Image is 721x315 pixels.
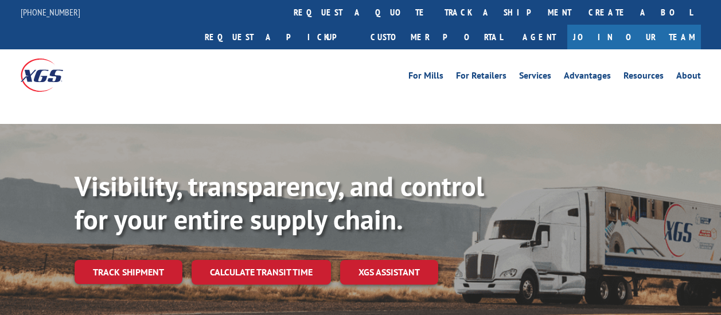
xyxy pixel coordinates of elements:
a: XGS ASSISTANT [340,260,438,285]
a: For Retailers [456,71,506,84]
a: Services [519,71,551,84]
a: Request a pickup [196,25,362,49]
a: Resources [623,71,664,84]
a: Join Our Team [567,25,701,49]
a: About [676,71,701,84]
a: Customer Portal [362,25,511,49]
a: Agent [511,25,567,49]
a: Calculate transit time [192,260,331,285]
a: For Mills [408,71,443,84]
a: [PHONE_NUMBER] [21,6,80,18]
a: Advantages [564,71,611,84]
b: Visibility, transparency, and control for your entire supply chain. [75,168,484,237]
a: Track shipment [75,260,182,284]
